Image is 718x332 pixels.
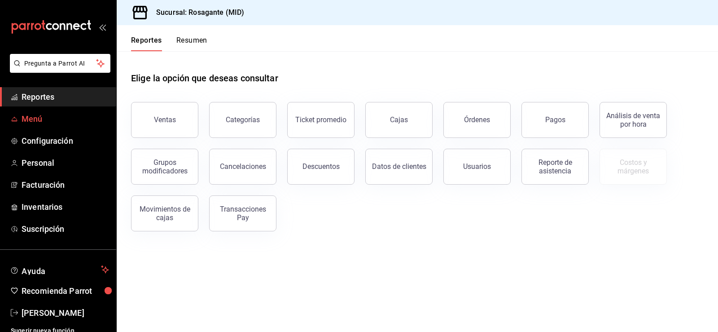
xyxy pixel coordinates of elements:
[521,149,589,185] button: Reporte de asistencia
[545,115,565,124] div: Pagos
[527,158,583,175] div: Reporte de asistencia
[176,36,207,51] button: Resumen
[22,223,109,235] span: Suscripción
[209,149,276,185] button: Cancelaciones
[605,158,661,175] div: Costos y márgenes
[22,201,109,213] span: Inventarios
[131,36,207,51] div: navigation tabs
[209,102,276,138] button: Categorías
[372,162,426,171] div: Datos de clientes
[226,115,260,124] div: Categorías
[215,205,271,222] div: Transacciones Pay
[365,149,433,185] button: Datos de clientes
[390,115,408,125] div: Cajas
[521,102,589,138] button: Pagos
[463,162,491,171] div: Usuarios
[287,102,355,138] button: Ticket promedio
[131,102,198,138] button: Ventas
[22,135,109,147] span: Configuración
[600,149,667,185] button: Contrata inventarios para ver este reporte
[22,91,109,103] span: Reportes
[600,102,667,138] button: Análisis de venta por hora
[443,102,511,138] button: Órdenes
[22,264,97,275] span: Ayuda
[99,23,106,31] button: open_drawer_menu
[464,115,490,124] div: Órdenes
[287,149,355,185] button: Descuentos
[209,195,276,231] button: Transacciones Pay
[24,59,96,68] span: Pregunta a Parrot AI
[22,113,109,125] span: Menú
[6,65,110,75] a: Pregunta a Parrot AI
[302,162,340,171] div: Descuentos
[131,36,162,51] button: Reportes
[605,111,661,128] div: Análisis de venta por hora
[365,102,433,138] a: Cajas
[137,205,193,222] div: Movimientos de cajas
[220,162,266,171] div: Cancelaciones
[10,54,110,73] button: Pregunta a Parrot AI
[131,71,278,85] h1: Elige la opción que deseas consultar
[154,115,176,124] div: Ventas
[443,149,511,185] button: Usuarios
[131,149,198,185] button: Grupos modificadores
[137,158,193,175] div: Grupos modificadores
[22,179,109,191] span: Facturación
[131,195,198,231] button: Movimientos de cajas
[22,285,109,297] span: Recomienda Parrot
[295,115,346,124] div: Ticket promedio
[22,307,109,319] span: [PERSON_NAME]
[149,7,244,18] h3: Sucursal: Rosagante (MID)
[22,157,109,169] span: Personal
